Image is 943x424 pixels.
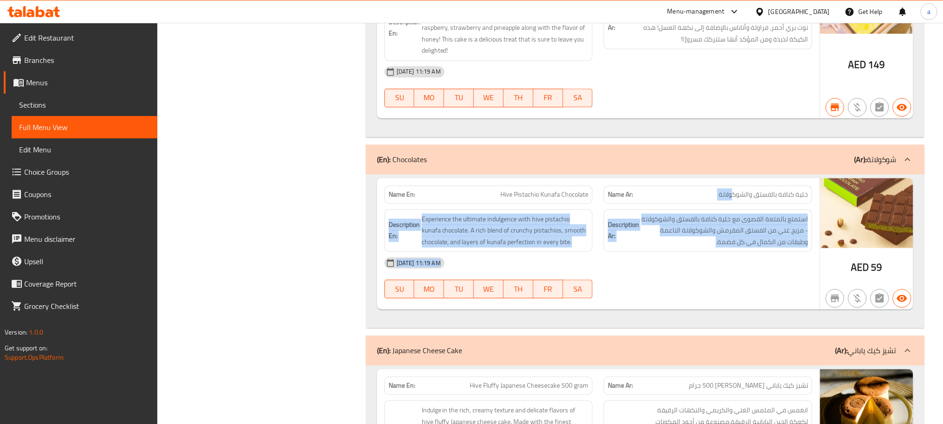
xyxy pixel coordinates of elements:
[444,89,474,107] button: TU
[854,152,867,166] b: (Ar):
[848,289,867,308] button: Purchased item
[768,7,830,17] div: [GEOGRAPHIC_DATA]
[474,89,504,107] button: WE
[414,89,444,107] button: MO
[389,16,420,39] strong: Description En:
[29,326,43,338] span: 1.0.0
[24,278,150,289] span: Coverage Report
[507,282,530,296] span: TH
[608,219,639,242] strong: Description Ar:
[854,154,896,165] p: شوكولاتة
[4,183,157,205] a: Coupons
[504,89,533,107] button: TH
[444,280,474,298] button: TU
[5,351,64,363] a: Support.OpsPlatform
[377,154,427,165] p: Chocolates
[19,144,150,155] span: Edit Menu
[24,256,150,267] span: Upsell
[389,381,415,390] strong: Name En:
[377,152,391,166] b: (En):
[24,301,150,312] span: Grocery Checklist
[418,282,440,296] span: MO
[848,98,867,116] button: Purchased item
[24,189,150,200] span: Coupons
[384,280,415,298] button: SU
[870,289,889,308] button: Not has choices
[868,55,885,74] span: 149
[24,211,150,222] span: Promotions
[851,258,869,276] span: AED
[893,98,911,116] button: Available
[24,55,150,66] span: Branches
[689,381,808,390] span: تشيز كيك ياباني [PERSON_NAME] 500 جرام
[24,233,150,245] span: Menu disclaimer
[24,32,150,43] span: Edit Restaurant
[563,89,593,107] button: SA
[667,6,725,17] div: Menu-management
[504,280,533,298] button: TH
[19,122,150,133] span: Full Menu View
[848,55,866,74] span: AED
[870,98,889,116] button: Not has choices
[826,289,844,308] button: Not branch specific item
[4,71,157,94] a: Menus
[4,295,157,317] a: Grocery Checklist
[418,91,440,104] span: MO
[12,138,157,161] a: Edit Menu
[500,190,588,199] span: Hive Pistachio Kunafa Chocolate
[893,289,911,308] button: Available
[4,27,157,49] a: Edit Restaurant
[384,89,415,107] button: SU
[4,205,157,228] a: Promotions
[567,282,589,296] span: SA
[478,282,500,296] span: WE
[478,91,500,104] span: WE
[5,326,27,338] span: Version:
[19,99,150,110] span: Sections
[533,89,563,107] button: FR
[389,282,411,296] span: SU
[5,342,47,354] span: Get support on:
[608,190,633,199] strong: Name Ar:
[507,91,530,104] span: TH
[533,280,563,298] button: FR
[474,280,504,298] button: WE
[377,343,391,357] b: (En):
[414,280,444,298] button: MO
[835,345,896,356] p: تشيز كيك ياباني
[422,213,589,248] span: Experience the ultimate indulgence with hive pistachio kunafa chocolate. A rich blend of crunchy ...
[448,91,470,104] span: TU
[719,190,808,199] span: خلية كنافة بالفستق والشوكولاتة
[470,381,588,390] span: Hive Fluffy Japanese Cheesecake 500 gram
[12,94,157,116] a: Sections
[4,228,157,250] a: Menu disclaimer
[4,273,157,295] a: Coverage Report
[608,11,639,34] strong: Description Ar:
[567,91,589,104] span: SA
[24,166,150,178] span: Choice Groups
[835,343,848,357] b: (Ar):
[4,161,157,183] a: Choice Groups
[4,49,157,71] a: Branches
[927,7,930,17] span: a
[389,219,420,242] strong: Description En:
[537,91,559,104] span: FR
[12,116,157,138] a: Full Menu View
[389,91,411,104] span: SU
[448,282,470,296] span: TU
[26,77,150,88] span: Menus
[389,190,415,199] strong: Name En:
[393,67,445,76] span: [DATE] 11:19 AM
[820,178,913,248] img: mmw_638726085513900813
[393,259,445,267] span: [DATE] 11:19 AM
[366,335,924,365] div: (En): Japanese Cheese Cake(Ar):تشيز كيك ياباني
[871,258,882,276] span: 59
[826,98,844,116] button: Branch specific item
[641,213,808,248] span: استمتع بالمتعة القصوى مع خلية كنافة بالفستق والشوكولاتة - مزيج غني من الفستق المقرمش والشوكولاتة ...
[377,345,463,356] p: Japanese Cheese Cake
[563,280,593,298] button: SA
[608,381,633,390] strong: Name Ar:
[537,282,559,296] span: FR
[4,250,157,273] a: Upsell
[366,144,924,174] div: (En): Chocolates(Ar):شوكولاتة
